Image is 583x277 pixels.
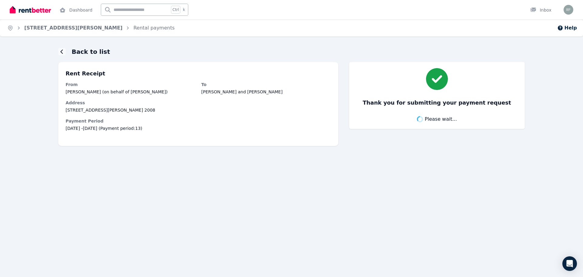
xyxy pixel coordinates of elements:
[557,24,577,32] button: Help
[66,81,195,88] dt: From
[562,256,577,271] div: Open Intercom Messenger
[171,6,180,14] span: Ctrl
[564,5,573,15] img: Fernando Alonso Rojas
[363,99,511,107] h3: Thank you for submitting your payment request
[530,7,551,13] div: Inbox
[66,118,331,124] dt: Payment Period
[201,81,331,88] dt: To
[24,25,122,31] a: [STREET_ADDRESS][PERSON_NAME]
[425,116,457,123] span: Please wait...
[66,89,195,95] dd: [PERSON_NAME] (on behalf of [PERSON_NAME])
[66,125,331,131] span: [DATE] - [DATE] (Payment period: 13 )
[201,89,331,95] dd: [PERSON_NAME] and [PERSON_NAME]
[72,47,110,56] h1: Back to list
[66,107,331,113] dd: [STREET_ADDRESS][PERSON_NAME] 2008
[66,100,331,106] dt: Address
[183,7,185,12] span: k
[133,25,175,31] a: Rental payments
[10,5,51,14] img: RentBetter
[66,69,331,78] p: Rent Receipt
